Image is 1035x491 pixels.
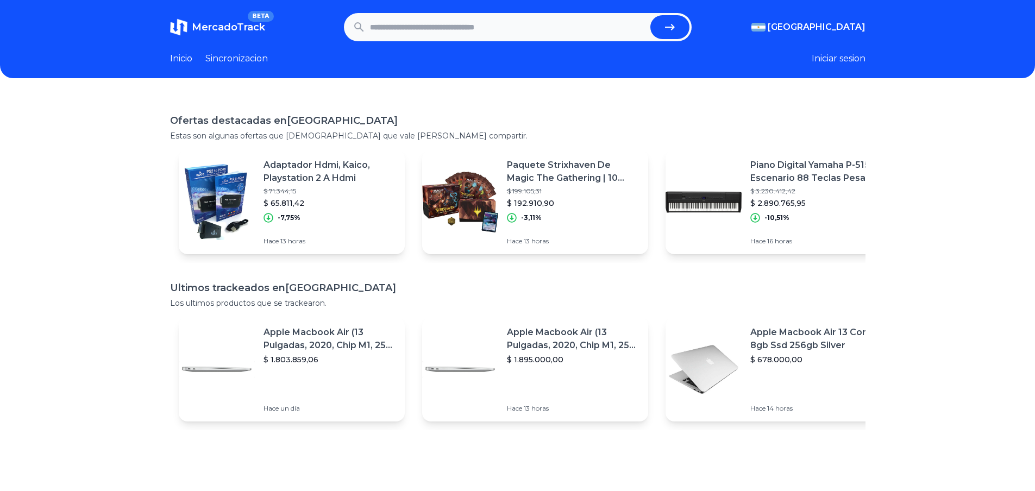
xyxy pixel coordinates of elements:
img: Featured image [666,331,742,407]
p: $ 1.803.859,06 [264,354,396,365]
p: Adaptador Hdmi, Kaico, Playstation 2 A Hdmi [264,159,396,185]
img: Featured image [422,331,498,407]
p: Estas son algunas ofertas que [DEMOGRAPHIC_DATA] que vale [PERSON_NAME] compartir. [170,130,865,141]
a: MercadoTrackBETA [170,18,265,36]
p: $ 2.890.765,95 [750,198,883,209]
p: $ 678.000,00 [750,354,883,365]
a: Featured imageAdaptador Hdmi, Kaico, Playstation 2 A Hdmi$ 71.344,15$ 65.811,42-7,75%Hace 13 horas [179,150,405,254]
a: Featured imageApple Macbook Air (13 Pulgadas, 2020, Chip M1, 256 Gb De Ssd, 8 Gb De Ram) - Plata$... [422,317,648,421]
p: $ 65.811,42 [264,198,396,209]
p: Apple Macbook Air (13 Pulgadas, 2020, Chip M1, 256 Gb De Ssd, 8 Gb De Ram) - Plata [507,326,639,352]
img: MercadoTrack [170,18,187,36]
p: Los ultimos productos que se trackearon. [170,298,865,309]
button: [GEOGRAPHIC_DATA] [751,21,865,34]
h1: Ofertas destacadas en [GEOGRAPHIC_DATA] [170,113,865,128]
p: -7,75% [278,213,300,222]
p: $ 71.344,15 [264,187,396,196]
a: Featured imagePaquete Strixhaven De Magic The Gathering | 10 Potenciadores$ 199.105,31$ 192.910,9... [422,150,648,254]
p: $ 192.910,90 [507,198,639,209]
h1: Ultimos trackeados en [GEOGRAPHIC_DATA] [170,280,865,295]
p: Apple Macbook Air 13 Core I5 8gb Ssd 256gb Silver [750,326,883,352]
p: Hace 13 horas [507,237,639,246]
p: $ 199.105,31 [507,187,639,196]
p: Hace 13 horas [264,237,396,246]
p: Piano Digital Yamaha P-515b Escenario 88 Teclas Pesadas Cuo [750,159,883,185]
a: Featured imageApple Macbook Air 13 Core I5 8gb Ssd 256gb Silver$ 678.000,00Hace 14 horas [666,317,892,421]
p: -3,11% [521,213,542,222]
button: Iniciar sesion [812,52,865,65]
img: Featured image [179,164,255,240]
p: $ 3.230.412,42 [750,187,883,196]
p: Hace 16 horas [750,237,883,246]
img: Featured image [422,164,498,240]
p: -10,51% [764,213,789,222]
a: Featured imageApple Macbook Air (13 Pulgadas, 2020, Chip M1, 256 Gb De Ssd, 8 Gb De Ram) - Plata$... [179,317,405,421]
a: Sincronizacion [205,52,268,65]
span: [GEOGRAPHIC_DATA] [768,21,865,34]
p: Hace un día [264,404,396,413]
img: Featured image [179,331,255,407]
p: Hace 13 horas [507,404,639,413]
p: Apple Macbook Air (13 Pulgadas, 2020, Chip M1, 256 Gb De Ssd, 8 Gb De Ram) - Plata [264,326,396,352]
p: Paquete Strixhaven De Magic The Gathering | 10 Potenciadores [507,159,639,185]
p: $ 1.895.000,00 [507,354,639,365]
p: Hace 14 horas [750,404,883,413]
a: Featured imagePiano Digital Yamaha P-515b Escenario 88 Teclas Pesadas Cuo$ 3.230.412,42$ 2.890.76... [666,150,892,254]
a: Inicio [170,52,192,65]
img: Featured image [666,164,742,240]
span: MercadoTrack [192,21,265,33]
img: Argentina [751,23,766,32]
span: BETA [248,11,273,22]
